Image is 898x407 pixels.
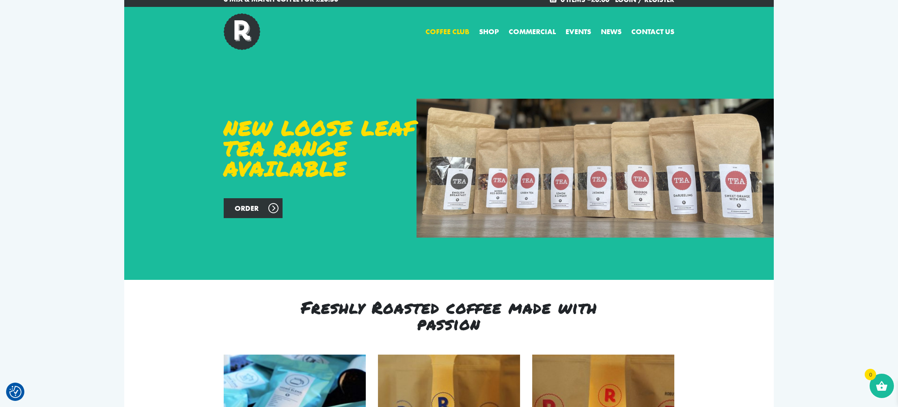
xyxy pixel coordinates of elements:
a: Contact us [631,26,674,37]
a: Coffee Club [425,26,469,37]
a: Order [224,198,283,218]
a: Events [566,26,591,37]
img: Relish Coffee [224,13,260,50]
img: Revisit consent button [9,386,22,398]
h1: New Loose Leaf Tea Range Available [224,118,443,179]
a: Commercial [509,26,556,37]
a: Shop [479,26,499,37]
h2: Freshly Roasted coffee made with passion [301,299,597,332]
button: Consent Preferences [9,386,22,398]
a: News [601,26,622,37]
span: 0 [865,369,876,380]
